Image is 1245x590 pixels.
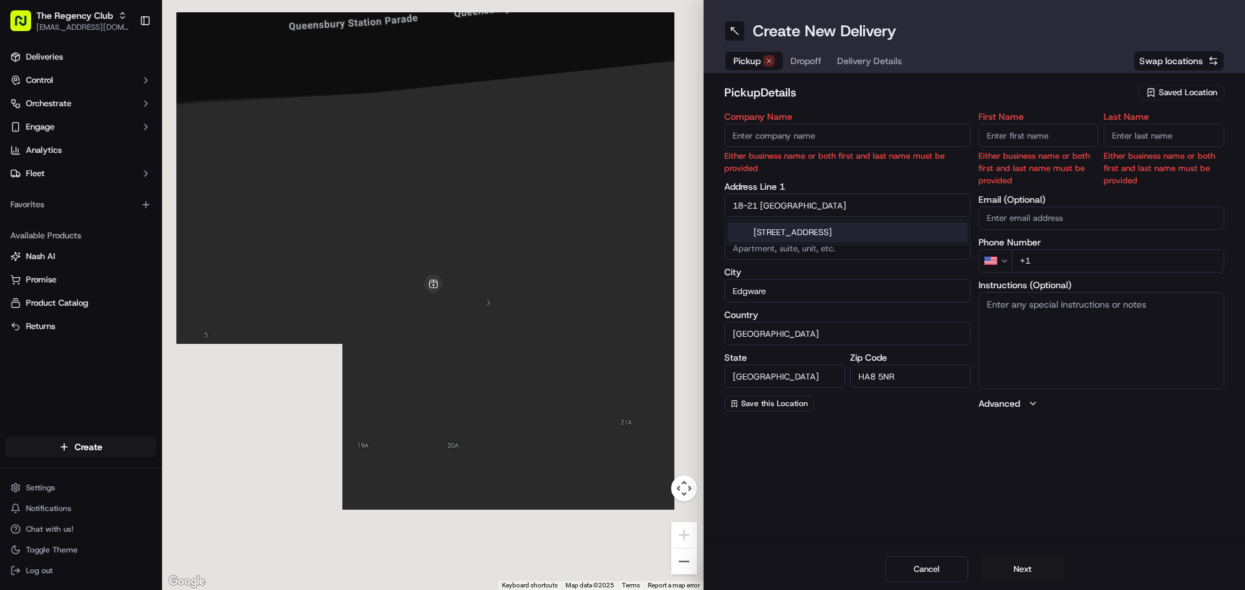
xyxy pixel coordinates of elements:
span: Toggle Theme [26,545,78,555]
button: The Regency Club [36,9,113,22]
button: Keyboard shortcuts [502,581,558,590]
button: Control [5,70,156,91]
img: Google [165,573,208,590]
span: • [174,236,179,246]
span: Orchestrate [26,98,71,109]
label: Advanced [978,397,1020,410]
img: Bea Lacdao [13,188,34,209]
button: Advanced [978,397,1225,410]
span: • [108,201,112,211]
a: Returns [10,321,151,332]
p: Either business name or both first and last name must be provided [978,150,1099,187]
span: API Documentation [123,289,208,302]
button: [EMAIL_ADDRESS][DOMAIN_NAME] [36,22,129,32]
input: Apartment, suite, unit, etc. [724,236,971,260]
p: Either business name or both first and last name must be provided [1104,150,1224,187]
input: Enter country [724,322,971,345]
h1: Create New Delivery [753,21,896,41]
img: Nash [13,13,39,39]
span: [DATE] [115,201,141,211]
a: Terms (opens in new tab) [622,582,640,589]
label: First Name [978,112,1099,121]
div: [STREET_ADDRESS] [728,223,967,242]
button: Swap locations [1133,51,1224,71]
span: Saved Location [1159,87,1217,98]
button: Toggle Theme [5,541,156,559]
span: [PERSON_NAME] [PERSON_NAME] [40,236,172,246]
a: Analytics [5,140,156,161]
input: Enter zip code [850,365,971,388]
a: Product Catalog [10,297,151,309]
button: Map camera controls [671,475,697,501]
button: Zoom out [671,549,697,574]
button: Create [5,437,156,457]
button: Orchestrate [5,93,156,114]
a: Powered byPylon [91,321,157,331]
input: Enter first name [978,124,1099,147]
span: [DATE] [182,236,208,246]
button: Next [981,556,1064,582]
div: Start new chat [58,124,213,137]
span: Notifications [26,503,71,514]
input: Enter state [724,365,845,388]
a: 💻API Documentation [104,284,213,308]
button: Returns [5,316,156,337]
input: Enter address [724,194,971,217]
a: Deliveries [5,47,156,67]
span: Deliveries [26,51,63,63]
button: Chat with us! [5,520,156,538]
img: 1736555255976-a54dd68f-1ca7-489b-9aae-adbdc363a1c4 [13,124,36,147]
img: 1753817452368-0c19585d-7be3-40d9-9a41-2dc781b3d1eb [27,124,51,147]
a: Open this area in Google Maps (opens a new window) [165,573,208,590]
a: Report a map error [648,582,700,589]
input: Enter last name [1104,124,1224,147]
input: Enter company name [724,124,971,147]
button: Save this Location [724,396,814,411]
span: Create [75,440,102,453]
span: Product Catalog [26,297,88,309]
button: See all [201,166,236,181]
a: 📗Knowledge Base [8,284,104,308]
label: Last Name [1104,112,1224,121]
img: 1736555255976-a54dd68f-1ca7-489b-9aae-adbdc363a1c4 [26,201,36,212]
button: Saved Location [1139,84,1224,102]
input: Enter city [724,279,971,302]
button: Start new chat [220,128,236,143]
div: 💻 [110,291,120,301]
input: Got a question? Start typing here... [34,84,233,97]
label: Email (Optional) [978,195,1225,204]
div: 📗 [13,291,23,301]
span: Promise [26,274,56,286]
span: Pickup [733,54,761,67]
input: Enter email address [978,207,1225,230]
button: Promise [5,269,156,290]
span: Pylon [129,321,157,331]
span: Knowledge Base [26,289,99,302]
label: Company Name [724,112,971,121]
span: [PERSON_NAME] [40,201,105,211]
div: Favorites [5,194,156,215]
button: Fleet [5,163,156,184]
span: Dropoff [790,54,822,67]
span: Map data ©2025 [565,582,614,589]
span: Save this Location [741,398,808,409]
button: Zoom in [671,522,697,548]
span: Control [26,74,53,86]
span: Settings [26,482,55,493]
button: Engage [5,117,156,137]
button: Cancel [885,556,968,582]
button: Product Catalog [5,293,156,313]
div: Past conversations [13,168,87,179]
span: Returns [26,321,55,332]
a: Nash AI [10,251,151,262]
label: City [724,267,971,277]
span: Analytics [26,144,62,156]
label: Zip Code [850,353,971,362]
h2: pickup Details [724,84,1131,102]
img: Joana Marie Avellanoza [13,223,34,244]
p: Either business name or both first and last name must be provided [724,150,971,174]
input: Enter phone number [1012,249,1225,273]
span: Chat with us! [26,524,73,534]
